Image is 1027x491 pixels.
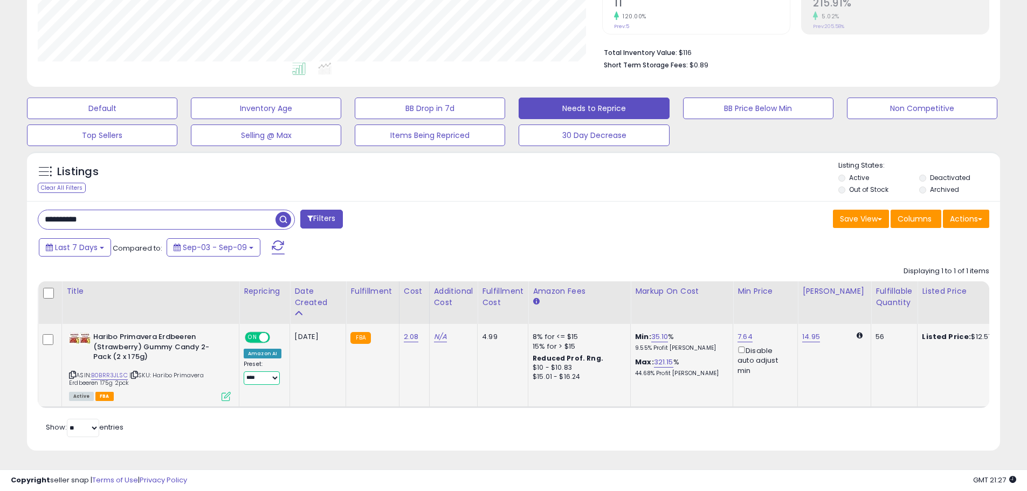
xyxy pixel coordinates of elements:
label: Deactivated [930,173,970,182]
button: Sep-03 - Sep-09 [167,238,260,257]
span: FBA [95,392,114,401]
span: ON [246,333,259,342]
div: [DATE] [294,332,337,342]
div: Additional Cost [434,286,473,308]
div: Listed Price [922,286,1015,297]
div: [PERSON_NAME] [802,286,866,297]
div: Fulfillment [350,286,394,297]
div: Min Price [737,286,793,297]
button: BB Price Below Min [683,98,833,119]
a: Privacy Policy [140,475,187,485]
a: 35.10 [651,331,668,342]
p: 44.68% Profit [PERSON_NAME] [635,370,725,377]
div: Clear All Filters [38,183,86,193]
b: Listed Price: [922,331,971,342]
div: $12.57 [922,332,1011,342]
div: 15% for > $15 [533,342,622,351]
label: Archived [930,185,959,194]
button: Columns [891,210,941,228]
li: $116 [604,45,981,58]
div: ASIN: [69,332,231,400]
button: Needs to Reprice [519,98,669,119]
label: Out of Stock [849,185,888,194]
strong: Copyright [11,475,50,485]
b: Min: [635,331,651,342]
div: Repricing [244,286,285,297]
span: Columns [898,213,932,224]
div: $15.01 - $16.24 [533,372,622,382]
button: Non Competitive [847,98,997,119]
b: Max: [635,357,654,367]
small: Prev: 5 [614,23,629,30]
div: Preset: [244,361,281,385]
button: Items Being Repriced [355,125,505,146]
div: seller snap | | [11,475,187,486]
p: 9.55% Profit [PERSON_NAME] [635,344,725,352]
a: B0BRR3JLSC [91,371,128,380]
span: Sep-03 - Sep-09 [183,242,247,253]
button: Inventory Age [191,98,341,119]
div: Title [66,286,235,297]
button: BB Drop in 7d [355,98,505,119]
p: Listing States: [838,161,1000,171]
span: 2025-09-17 21:27 GMT [973,475,1016,485]
span: | SKU: Haribo Primavera Erdbeeren 175g 2pck [69,371,204,387]
a: N/A [434,331,447,342]
span: All listings currently available for purchase on Amazon [69,392,94,401]
div: $10 - $10.83 [533,363,622,372]
div: Date Created [294,286,341,308]
a: Terms of Use [92,475,138,485]
div: Fulfillable Quantity [876,286,913,308]
a: 7.64 [737,331,753,342]
span: Show: entries [46,422,123,432]
div: Fulfillment Cost [482,286,523,308]
span: Compared to: [113,243,162,253]
span: $0.89 [690,60,708,70]
div: Cost [404,286,425,297]
small: 120.00% [619,12,646,20]
div: % [635,332,725,352]
div: Markup on Cost [635,286,728,297]
img: 51EZ9h3s4UL._SL40_.jpg [69,332,91,345]
div: Amazon AI [244,349,281,358]
span: OFF [268,333,286,342]
div: Amazon Fees [533,286,626,297]
div: 4.99 [482,332,520,342]
div: Disable auto adjust min [737,344,789,376]
a: 2.08 [404,331,419,342]
a: 321.15 [654,357,673,368]
button: Actions [943,210,989,228]
h5: Listings [57,164,99,179]
button: 30 Day Decrease [519,125,669,146]
b: Total Inventory Value: [604,48,677,57]
b: Reduced Prof. Rng. [533,354,603,363]
th: The percentage added to the cost of goods (COGS) that forms the calculator for Min & Max prices. [631,281,733,324]
button: Top Sellers [27,125,177,146]
button: Default [27,98,177,119]
b: Short Term Storage Fees: [604,60,688,70]
div: % [635,357,725,377]
div: Displaying 1 to 1 of 1 items [904,266,989,276]
label: Active [849,173,869,182]
span: Last 7 Days [55,242,98,253]
small: FBA [350,332,370,344]
small: Amazon Fees. [533,297,539,307]
b: Haribo Primavera Erdbeeren (Strawberry) Gummy Candy 2-Pack (2 x 175g) [93,332,224,365]
button: Save View [833,210,889,228]
button: Last 7 Days [39,238,111,257]
small: Prev: 205.58% [813,23,844,30]
button: Selling @ Max [191,125,341,146]
a: 14.95 [802,331,820,342]
small: 5.02% [818,12,839,20]
div: 8% for <= $15 [533,332,622,342]
button: Filters [300,210,342,229]
div: 56 [876,332,909,342]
